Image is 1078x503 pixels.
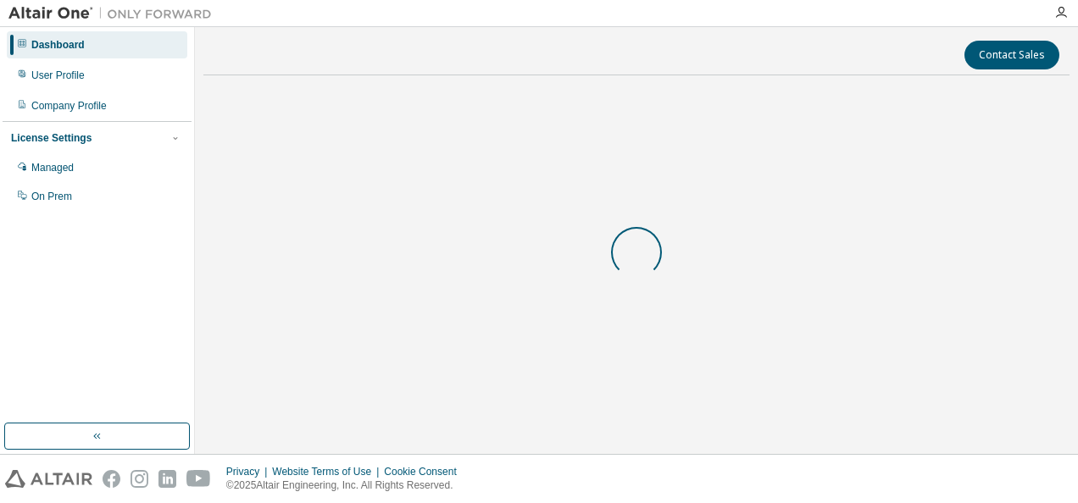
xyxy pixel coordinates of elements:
div: Company Profile [31,99,107,113]
div: Website Terms of Use [272,465,384,478]
div: Privacy [226,465,272,478]
div: License Settings [11,131,92,145]
img: linkedin.svg [158,470,176,488]
div: Cookie Consent [384,465,466,478]
img: Altair One [8,5,220,22]
button: Contact Sales [964,41,1059,69]
div: Dashboard [31,38,85,52]
div: On Prem [31,190,72,203]
img: instagram.svg [131,470,148,488]
div: User Profile [31,69,85,82]
div: Managed [31,161,74,174]
p: © 2025 Altair Engineering, Inc. All Rights Reserved. [226,478,467,493]
img: youtube.svg [186,470,211,488]
img: altair_logo.svg [5,470,92,488]
img: facebook.svg [103,470,120,488]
